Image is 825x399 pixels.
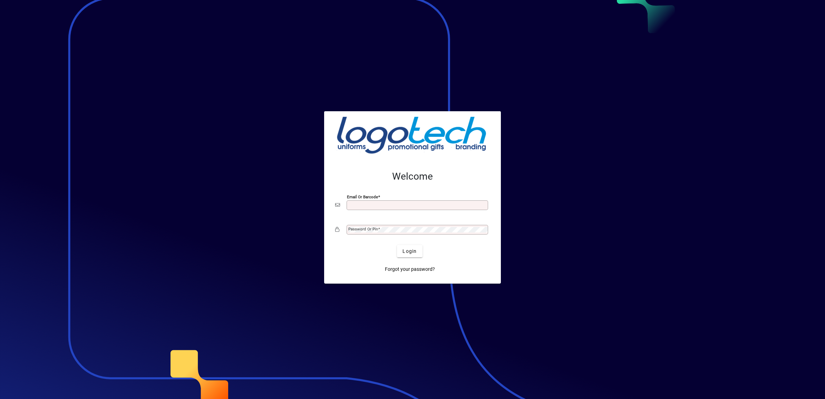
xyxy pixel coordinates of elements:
mat-label: Email or Barcode [347,194,378,199]
button: Login [397,245,422,257]
span: Forgot your password? [385,266,435,273]
a: Forgot your password? [382,263,438,275]
h2: Welcome [335,171,490,182]
mat-label: Password or Pin [348,227,378,231]
span: Login [402,248,417,255]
